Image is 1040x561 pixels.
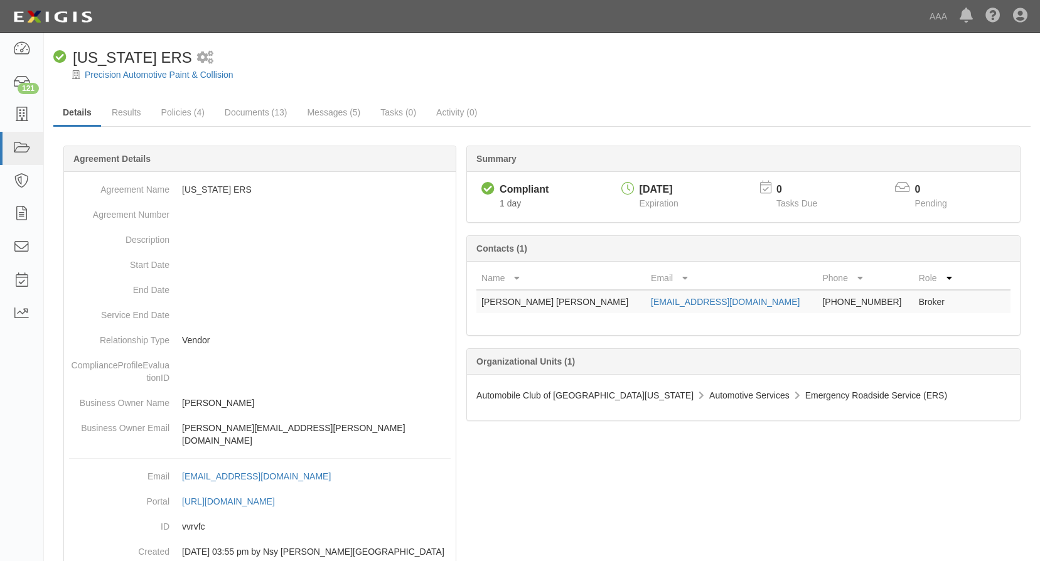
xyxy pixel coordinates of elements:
p: [PERSON_NAME] [182,397,451,409]
dt: Created [69,539,169,558]
dt: Relationship Type [69,328,169,346]
span: Automotive Services [709,390,790,400]
span: Emergency Roadside Service (ERS) [805,390,947,400]
a: Results [102,100,151,125]
dt: Service End Date [69,302,169,321]
a: Policies (4) [152,100,214,125]
span: Automobile Club of [GEOGRAPHIC_DATA][US_STATE] [476,390,694,400]
td: Broker [914,290,960,313]
span: Expiration [640,198,678,208]
dd: vvrvfc [69,514,451,539]
a: AAA [923,4,953,29]
dt: Portal [69,489,169,508]
p: 0 [915,183,963,197]
a: Precision Automotive Paint & Collision [85,70,233,80]
div: [EMAIL_ADDRESS][DOMAIN_NAME] [182,470,331,483]
a: Activity (0) [427,100,486,125]
b: Contacts (1) [476,243,527,254]
i: Help Center - Complianz [985,9,1000,24]
div: California ERS [53,47,192,68]
span: Since 09/15/2025 [500,198,521,208]
img: logo-5460c22ac91f19d4615b14bd174203de0afe785f0fc80cf4dbbc73dc1793850b.png [9,6,96,28]
div: 121 [18,83,39,94]
th: Phone [817,267,913,290]
td: [PHONE_NUMBER] [817,290,913,313]
a: [URL][DOMAIN_NAME] [182,496,289,506]
dt: End Date [69,277,169,296]
i: Compliant [481,183,495,196]
dt: Description [69,227,169,246]
span: Pending [915,198,947,208]
dd: Vendor [69,328,451,353]
b: Organizational Units (1) [476,356,575,366]
dt: ComplianceProfileEvaluationID [69,353,169,384]
th: Email [646,267,817,290]
a: Tasks (0) [371,100,426,125]
span: Tasks Due [776,198,817,208]
dt: Business Owner Email [69,415,169,434]
div: Compliant [500,183,549,197]
dt: ID [69,514,169,533]
dt: Start Date [69,252,169,271]
dt: Agreement Number [69,202,169,221]
i: Compliant [53,51,67,64]
th: Role [914,267,960,290]
b: Summary [476,154,517,164]
dd: [US_STATE] ERS [69,177,451,202]
span: [US_STATE] ERS [73,49,192,66]
td: [PERSON_NAME] [PERSON_NAME] [476,290,646,313]
dt: Agreement Name [69,177,169,196]
a: [EMAIL_ADDRESS][DOMAIN_NAME] [182,471,345,481]
p: 0 [776,183,833,197]
dt: Email [69,464,169,483]
div: [DATE] [640,183,678,197]
dt: Business Owner Name [69,390,169,409]
a: Messages (5) [298,100,370,125]
i: 1 scheduled workflow [197,51,213,65]
a: [EMAIL_ADDRESS][DOMAIN_NAME] [651,297,800,307]
a: Details [53,100,101,127]
a: Documents (13) [215,100,297,125]
b: Agreement Details [73,154,151,164]
th: Name [476,267,646,290]
p: [PERSON_NAME][EMAIL_ADDRESS][PERSON_NAME][DOMAIN_NAME] [182,422,451,447]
